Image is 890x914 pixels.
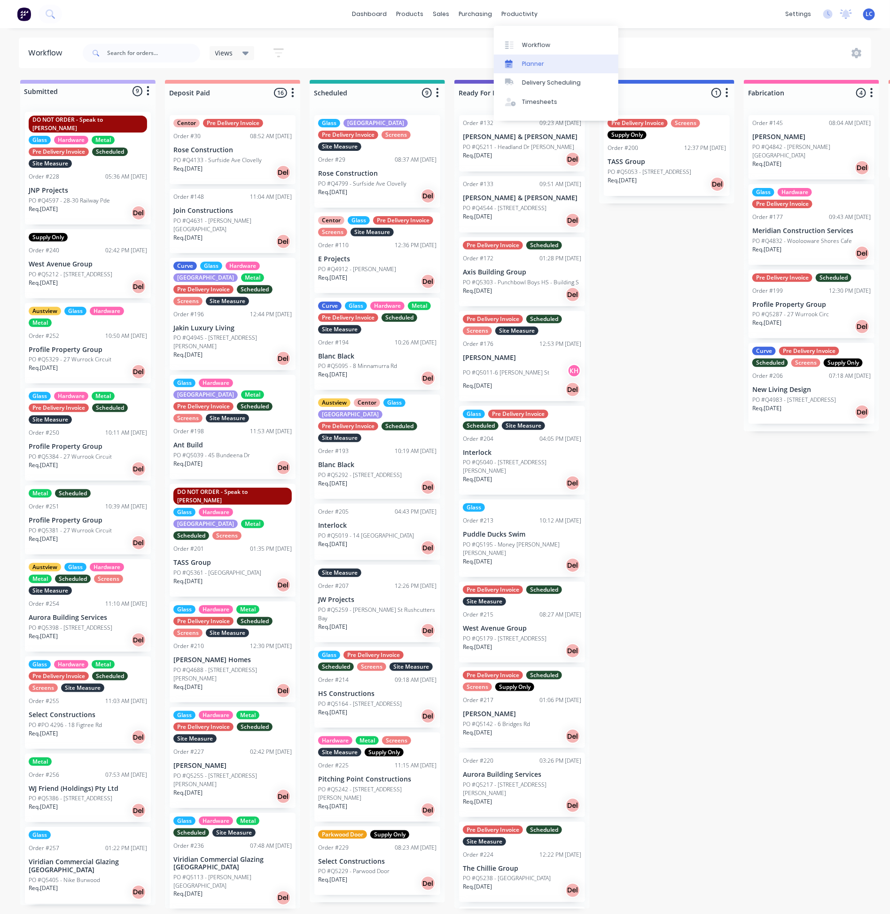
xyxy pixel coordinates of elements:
[382,422,417,430] div: Scheduled
[382,131,411,139] div: Screens
[212,531,242,540] div: Screens
[318,569,361,577] div: Site Measure
[318,313,378,322] div: Pre Delivery Invoice
[173,132,201,141] div: Order #30
[318,531,414,540] p: PO #Q5019 - 14 [GEOGRAPHIC_DATA]
[29,535,58,543] p: Req. [DATE]
[173,351,203,359] p: Req. [DATE]
[29,415,72,424] div: Site Measure
[29,392,51,400] div: Glass
[408,302,431,310] div: Metal
[314,212,440,293] div: CentorGlassPre Delivery InvoiceScreensSite MeasureOrder #11012:36 PM [DATE]E ProjectsPO #Q4912 - ...
[318,370,347,379] p: Req. [DATE]
[752,287,783,295] div: Order #199
[752,227,871,235] p: Meridian Construction Services
[173,285,234,294] div: Pre Delivery Invoice
[105,246,147,255] div: 02:42 PM [DATE]
[25,485,151,555] div: MetalScheduledOrder #25110:39 AM [DATE]Profile Property GroupPO #Q5381 - 27 Wurrook CircuitReq.[D...
[608,119,668,127] div: Pre Delivery Invoice
[206,414,249,422] div: Site Measure
[199,508,233,516] div: Hardware
[250,545,292,553] div: 01:35 PM [DATE]
[314,115,440,208] div: Glass[GEOGRAPHIC_DATA]Pre Delivery InvoiceScreensSite MeasureOrder #2908:37 AM [DATE]Rose Constru...
[463,540,581,557] p: PO #Q5195 - Money [PERSON_NAME] [PERSON_NAME]
[749,115,874,180] div: Order #14508:04 AM [DATE][PERSON_NAME]PO #Q4842 - [PERSON_NAME][GEOGRAPHIC_DATA]Req.[DATE]Del
[502,422,545,430] div: Site Measure
[421,188,436,203] div: Del
[170,189,296,253] div: Order #14811:04 AM [DATE]Join ConstructionsPO #Q4631 - [PERSON_NAME][GEOGRAPHIC_DATA]Req.[DATE]Del
[539,254,581,263] div: 01:28 PM [DATE]
[463,354,581,362] p: [PERSON_NAME]
[314,395,440,499] div: AustviewCentorGlass[GEOGRAPHIC_DATA]Pre Delivery InvoiceScheduledSite MeasureOrder #19310:19 AM [...
[752,188,774,196] div: Glass
[463,180,493,188] div: Order #133
[565,476,580,491] div: Del
[463,368,549,377] p: PO #Q5011-6 [PERSON_NAME] St
[752,310,829,319] p: PO #Q5287 - 27 Wurrook Circ
[539,340,581,348] div: 12:53 PM [DATE]
[215,48,233,58] span: Views
[29,429,59,437] div: Order #250
[29,319,52,327] div: Metal
[173,577,203,586] p: Req. [DATE]
[373,216,433,225] div: Pre Delivery Invoice
[276,460,291,475] div: Del
[318,422,378,430] div: Pre Delivery Invoice
[710,177,725,192] div: Del
[463,340,493,348] div: Order #176
[29,355,111,364] p: PO #Q5329 - 27 Wurrock Circuit
[250,310,292,319] div: 12:44 PM [DATE]
[488,410,548,418] div: Pre Delivery Invoice
[608,176,637,185] p: Req. [DATE]
[752,237,852,245] p: PO #Q4832 - Woolooware Shores Cafe
[173,451,250,460] p: PO #Q5039 - 45 Bundeena Dr
[824,359,863,367] div: Supply Only
[463,503,485,512] div: Glass
[314,298,440,391] div: CurveGlassHardwareMetalPre Delivery InvoiceScheduledSite MeasureOrder #19410:26 AM [DATE]Blanc Bl...
[752,347,776,355] div: Curve
[318,352,437,360] p: Blanc Black
[318,447,349,455] div: Order #193
[131,279,146,294] div: Del
[752,143,871,160] p: PO #Q4842 - [PERSON_NAME][GEOGRAPHIC_DATA]
[105,429,147,437] div: 10:11 AM [DATE]
[459,500,585,577] div: GlassOrder #21310:12 AM [DATE]Puddle Ducks SwimPO #Q5195 - Money [PERSON_NAME] [PERSON_NAME]Req.[...
[173,324,292,332] p: Jakin Luxury Living
[752,319,781,327] p: Req. [DATE]
[370,302,405,310] div: Hardware
[173,559,292,567] p: TASS Group
[29,404,89,412] div: Pre Delivery Invoice
[494,35,618,54] a: Workflow
[276,165,291,180] div: Del
[567,364,581,378] div: KH
[752,133,871,141] p: [PERSON_NAME]
[173,414,203,422] div: Screens
[791,359,820,367] div: Screens
[318,180,406,188] p: PO #Q4799 - Surfside Ave Clovelly
[463,204,546,212] p: PO #Q4544 - [STREET_ADDRESS]
[421,274,436,289] div: Del
[526,241,562,250] div: Scheduled
[463,278,579,287] p: PO #Q5303 - Punchbowl Boys HS - Building S
[354,398,380,407] div: Centor
[318,338,349,347] div: Order #194
[348,7,392,21] a: dashboard
[608,144,638,152] div: Order #200
[318,156,345,164] div: Order #29
[29,526,112,535] p: PO #Q5381 - 27 Wurrook Circuit
[318,434,361,442] div: Site Measure
[463,516,493,525] div: Order #213
[173,379,195,387] div: Glass
[829,287,871,295] div: 12:30 PM [DATE]
[463,143,574,151] p: PO #Q5211 - Headland Dr [PERSON_NAME]
[463,557,492,566] p: Req. [DATE]
[29,516,147,524] p: Profile Property Group
[173,262,197,270] div: Curve
[463,475,492,484] p: Req. [DATE]
[463,151,492,160] p: Req. [DATE]
[855,405,870,420] div: Del
[25,229,151,298] div: Supply OnlyOrder #24002:42 PM [DATE]West Avenue GroupPO #Q5212 - [STREET_ADDRESS]Req.[DATE]Del
[318,265,396,273] p: PO #Q4912 - [PERSON_NAME]
[395,582,437,590] div: 12:26 PM [DATE]
[318,508,349,516] div: Order #205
